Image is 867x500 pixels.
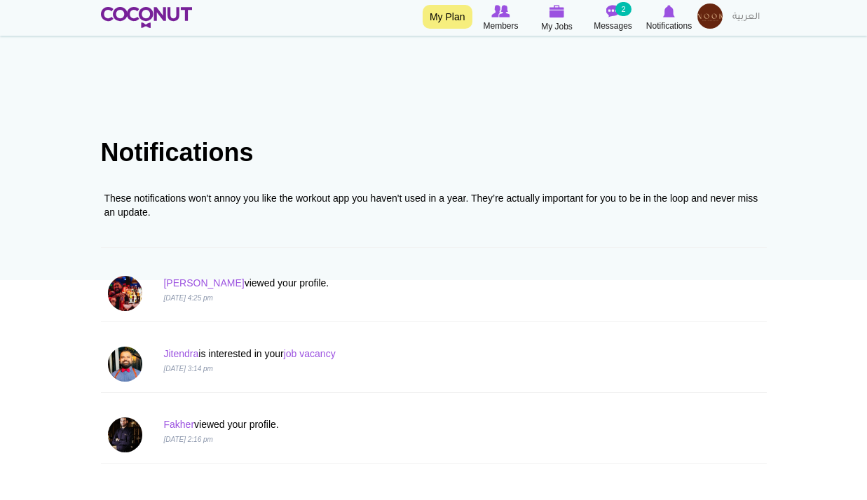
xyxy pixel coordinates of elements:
img: Browse Members [491,5,510,18]
a: My Plan [423,5,472,29]
img: Home [101,7,193,28]
img: Messages [606,5,620,18]
i: [DATE] 2:16 pm [163,436,212,443]
span: My Jobs [541,20,573,34]
small: 2 [615,2,631,16]
div: These notifications won't annoy you like the workout app you haven't used in a year. They’re actu... [104,191,763,219]
span: Messages [594,19,632,33]
a: Jitendra [163,348,198,359]
img: Notifications [663,5,675,18]
span: Notifications [646,19,692,33]
a: My Jobs My Jobs [529,4,585,34]
a: [PERSON_NAME] [163,277,244,289]
img: My Jobs [549,5,565,18]
p: viewed your profile. [163,417,591,431]
p: viewed your profile. [163,276,591,290]
i: [DATE] 4:25 pm [163,294,212,302]
a: job vacancy [284,348,336,359]
a: Messages Messages 2 [585,4,641,33]
h1: Notifications [101,139,767,167]
i: [DATE] 3:14 pm [163,365,212,373]
p: is interested in your [163,347,591,361]
span: Members [483,19,518,33]
a: Browse Members Members [473,4,529,33]
a: Fakher [163,419,194,430]
a: العربية [725,4,767,32]
a: Notifications Notifications [641,4,697,33]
